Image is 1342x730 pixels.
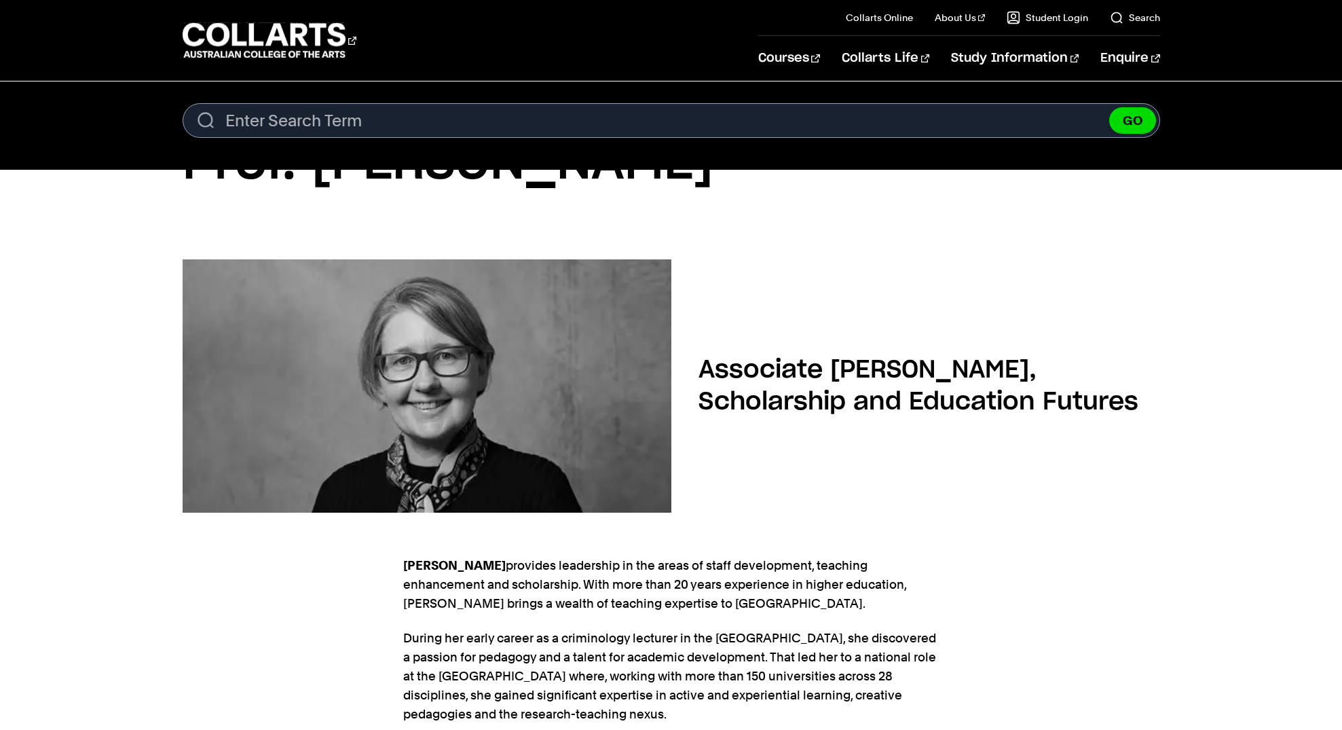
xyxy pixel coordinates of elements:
[1100,36,1159,81] a: Enquire
[403,629,939,724] p: During her early career as a criminology lecturer in the [GEOGRAPHIC_DATA], she discovered a pass...
[935,11,985,24] a: About Us
[698,358,1138,414] h2: Associate [PERSON_NAME], Scholarship and Education Futures
[403,558,506,572] strong: [PERSON_NAME]
[1109,107,1156,134] button: GO
[403,556,939,613] p: provides leadership in the areas of staff development, teaching enhancement and scholarship. With...
[183,103,1160,138] form: Search
[951,36,1079,81] a: Study Information
[183,21,356,60] div: Go to homepage
[758,36,820,81] a: Courses
[1007,11,1088,24] a: Student Login
[1110,11,1160,24] a: Search
[183,103,1160,138] input: Enter Search Term
[846,11,913,24] a: Collarts Online
[842,36,929,81] a: Collarts Life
